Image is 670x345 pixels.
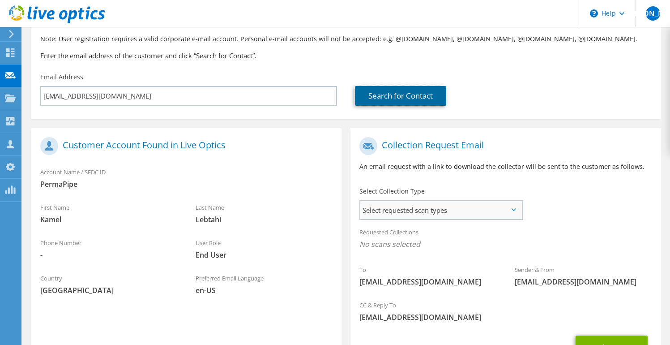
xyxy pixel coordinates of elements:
[31,269,187,300] div: Country
[196,285,333,295] span: en-US
[40,179,333,189] span: PermaPipe
[40,285,178,295] span: [GEOGRAPHIC_DATA]
[196,250,333,260] span: End User
[187,198,342,229] div: Last Name
[40,137,328,155] h1: Customer Account Found in Live Optics
[350,296,661,327] div: CC & Reply To
[359,277,497,287] span: [EMAIL_ADDRESS][DOMAIN_NAME]
[506,260,661,291] div: Sender & From
[350,260,506,291] div: To
[359,187,425,196] label: Select Collection Type
[31,233,187,264] div: Phone Number
[40,34,652,44] p: Note: User registration requires a valid corporate e-mail account. Personal e-mail accounts will ...
[196,215,333,224] span: Lebtahi
[187,269,342,300] div: Preferred Email Language
[31,163,341,194] div: Account Name / SFDC ID
[40,215,178,224] span: Kamel
[187,233,342,264] div: User Role
[359,162,652,172] p: An email request with a link to download the collector will be sent to the customer as follows.
[31,198,187,229] div: First Name
[355,86,446,106] a: Search for Contact
[646,6,660,21] span: [PERSON_NAME]
[360,201,522,219] span: Select requested scan types
[359,312,652,322] span: [EMAIL_ADDRESS][DOMAIN_NAME]
[40,250,178,260] span: -
[359,239,652,249] span: No scans selected
[359,137,647,155] h1: Collection Request Email
[40,51,652,60] h3: Enter the email address of the customer and click “Search for Contact”.
[40,73,83,82] label: Email Address
[350,223,661,256] div: Requested Collections
[590,9,598,17] svg: \n
[515,277,652,287] span: [EMAIL_ADDRESS][DOMAIN_NAME]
